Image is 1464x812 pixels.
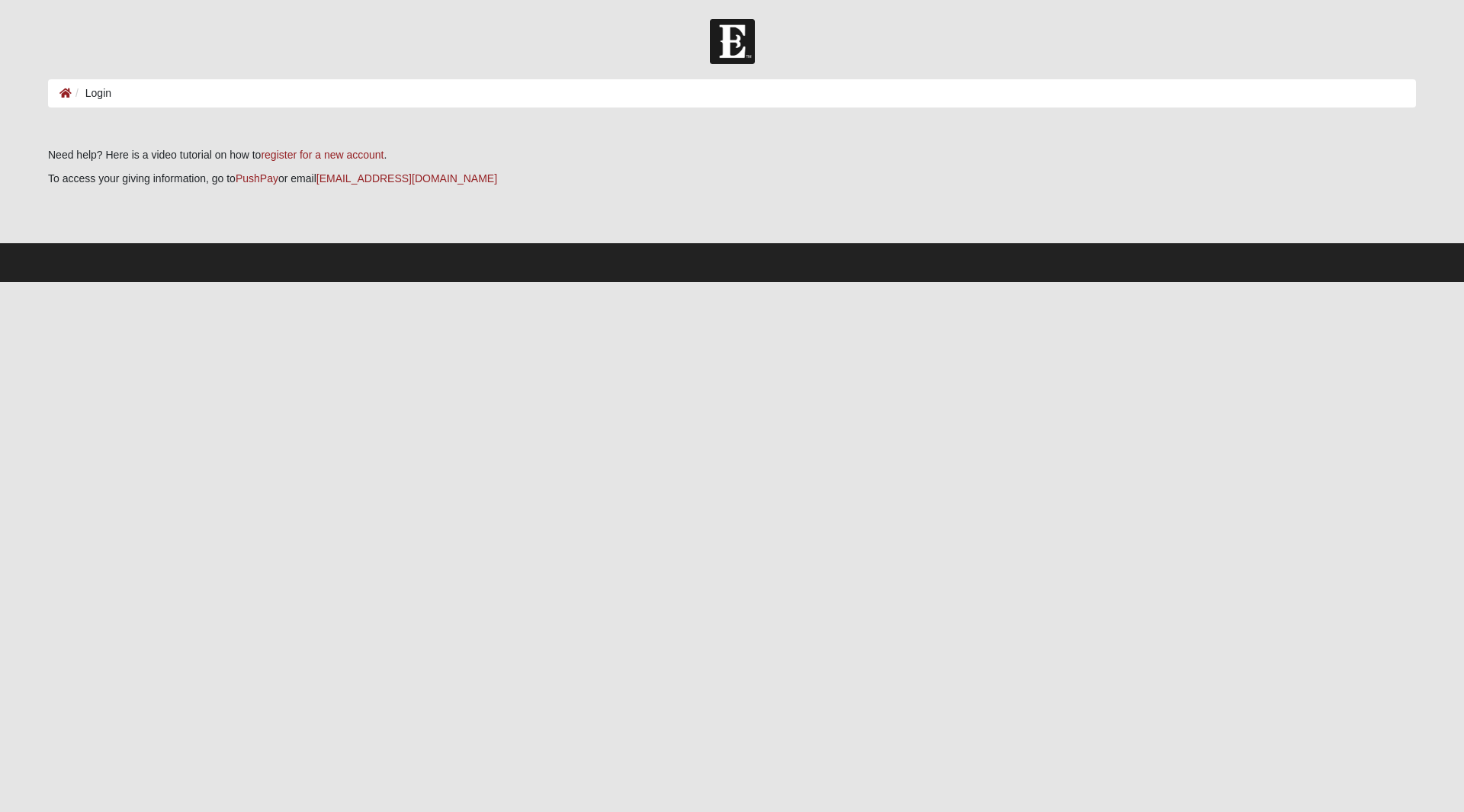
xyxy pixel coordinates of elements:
a: PushPay [236,172,278,185]
a: register for a new account [261,149,384,161]
p: To access your giving information, go to or email [48,171,1416,187]
img: Church of Eleven22 Logo [710,19,755,64]
p: Need help? Here is a video tutorial on how to . [48,147,1416,163]
li: Login [72,85,111,101]
a: [EMAIL_ADDRESS][DOMAIN_NAME] [316,172,497,185]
